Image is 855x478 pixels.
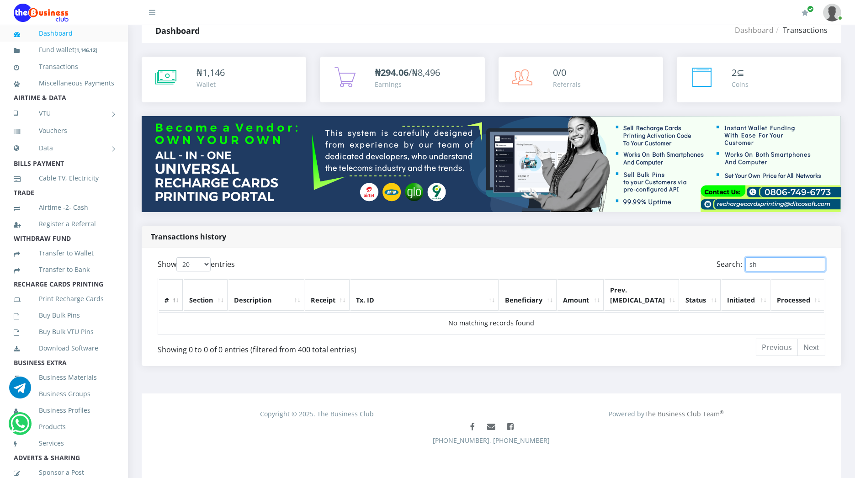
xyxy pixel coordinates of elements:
span: 0/0 [553,66,567,79]
a: Download Software [14,338,114,359]
div: Copyright © 2025. The Business Club [142,409,492,419]
th: Section: activate to sort column ascending [184,279,228,311]
th: Status: activate to sort column ascending [680,279,721,311]
a: Like The Business Club Page [464,419,481,436]
input: Search: [745,257,825,271]
img: User [823,4,841,21]
th: Amount: activate to sort column ascending [558,279,604,311]
a: VTU [14,102,114,125]
div: ₦ [196,66,225,80]
a: Chat for support [9,383,31,398]
label: Show entries [158,257,235,271]
span: /₦8,496 [375,66,440,79]
a: ₦294.06/₦8,496 Earnings [320,57,484,102]
a: Cable TV, Electricity [14,168,114,189]
a: Buy Bulk Pins [14,305,114,326]
a: 0/0 Referrals [499,57,663,102]
a: The Business Club Team® [644,409,724,418]
b: ₦294.06 [375,66,409,79]
a: Transfer to Wallet [14,243,114,264]
div: Powered by [492,409,841,419]
th: #: activate to sort column descending [159,279,183,311]
a: Buy Bulk VTU Pins [14,321,114,342]
div: ⊆ [732,66,749,80]
a: Business Groups [14,383,114,404]
b: 1,146.12 [76,47,96,53]
a: Register a Referral [14,213,114,234]
img: Logo [14,4,69,22]
sup: ® [720,409,724,415]
a: Business Materials [14,367,114,388]
a: Airtime -2- Cash [14,197,114,218]
a: Products [14,416,114,437]
a: Mail us [483,419,500,436]
div: Showing 0 to 0 of 0 entries (filtered from 400 total entries) [158,338,429,355]
label: Search: [717,257,825,271]
li: Transactions [774,25,828,36]
a: Chat for support [11,420,29,435]
th: Receipt: activate to sort column ascending [305,279,350,311]
a: Services [14,433,114,454]
strong: Transactions history [151,232,226,242]
th: Beneficiary: activate to sort column ascending [499,279,557,311]
select: Showentries [176,257,211,271]
i: Renew/Upgrade Subscription [802,9,808,16]
div: Wallet [196,80,225,89]
a: ₦1,146 Wallet [142,57,306,102]
img: multitenant_rcp.png [142,116,841,212]
th: Initiated: activate to sort column ascending [722,279,770,311]
a: Print Recharge Cards [14,288,114,309]
div: Coins [732,80,749,89]
small: [ ] [74,47,97,53]
a: Transactions [14,56,114,77]
a: Vouchers [14,120,114,141]
a: Miscellaneous Payments [14,73,114,94]
span: Renew/Upgrade Subscription [807,5,814,12]
th: Prev. Bal: activate to sort column ascending [605,279,679,311]
th: Description: activate to sort column ascending [228,279,304,311]
strong: Dashboard [155,25,200,36]
a: Fund wallet[1,146.12] [14,39,114,61]
span: 1,146 [202,66,225,79]
span: 2 [732,66,737,79]
a: Business Profiles [14,400,114,421]
div: Earnings [375,80,440,89]
a: Join The Business Club Group [502,419,519,436]
div: [PHONE_NUMBER], [PHONE_NUMBER] [149,419,834,464]
a: Dashboard [735,25,774,35]
td: No matching records found [159,312,824,334]
a: Dashboard [14,23,114,44]
th: Processed: activate to sort column ascending [771,279,824,311]
a: Data [14,137,114,159]
div: Referrals [553,80,581,89]
a: Transfer to Bank [14,259,114,280]
th: Tx. ID: activate to sort column ascending [350,279,499,311]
